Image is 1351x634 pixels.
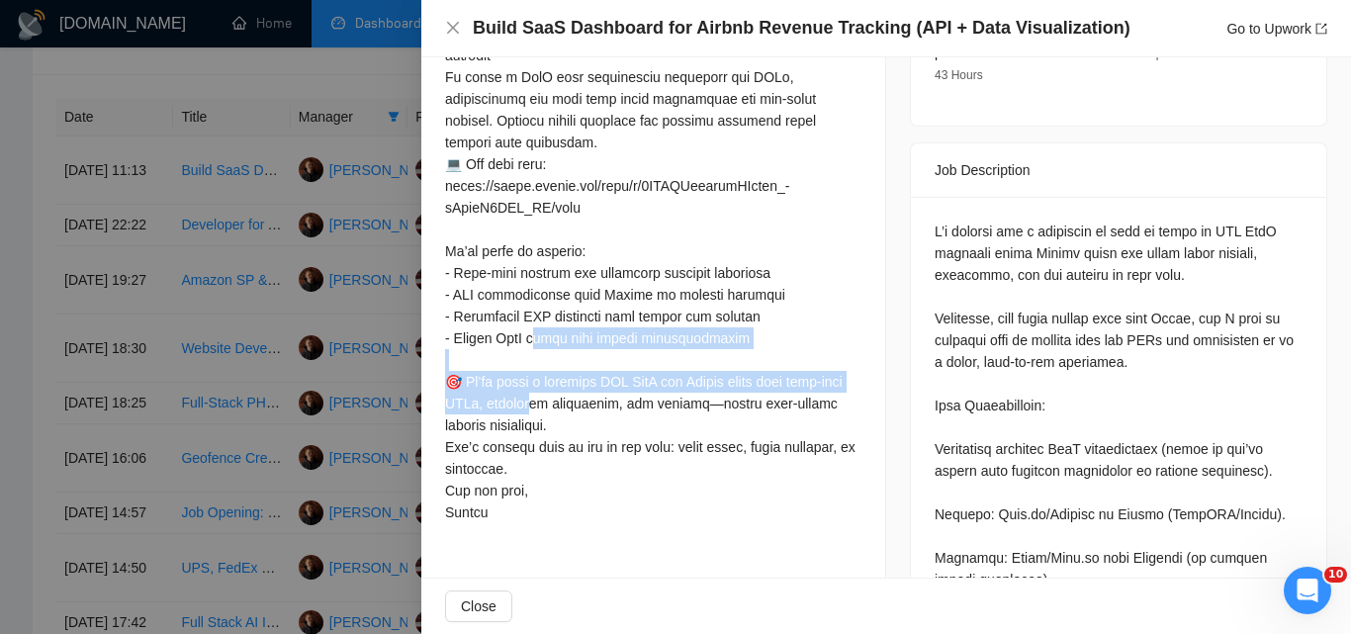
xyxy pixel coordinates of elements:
iframe: Intercom live chat [1284,567,1331,614]
a: Go to Upworkexport [1226,21,1327,37]
span: close [445,20,461,36]
span: export [1315,23,1327,35]
h4: Build SaaS Dashboard for Airbnb Revenue Tracking (API + Data Visualization) [473,16,1130,41]
div: Job Description [935,143,1303,197]
span: 10 [1324,567,1347,583]
button: Close [445,20,461,37]
button: Close [445,590,512,622]
span: 43 Hours [935,68,983,82]
span: Close [461,595,496,617]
